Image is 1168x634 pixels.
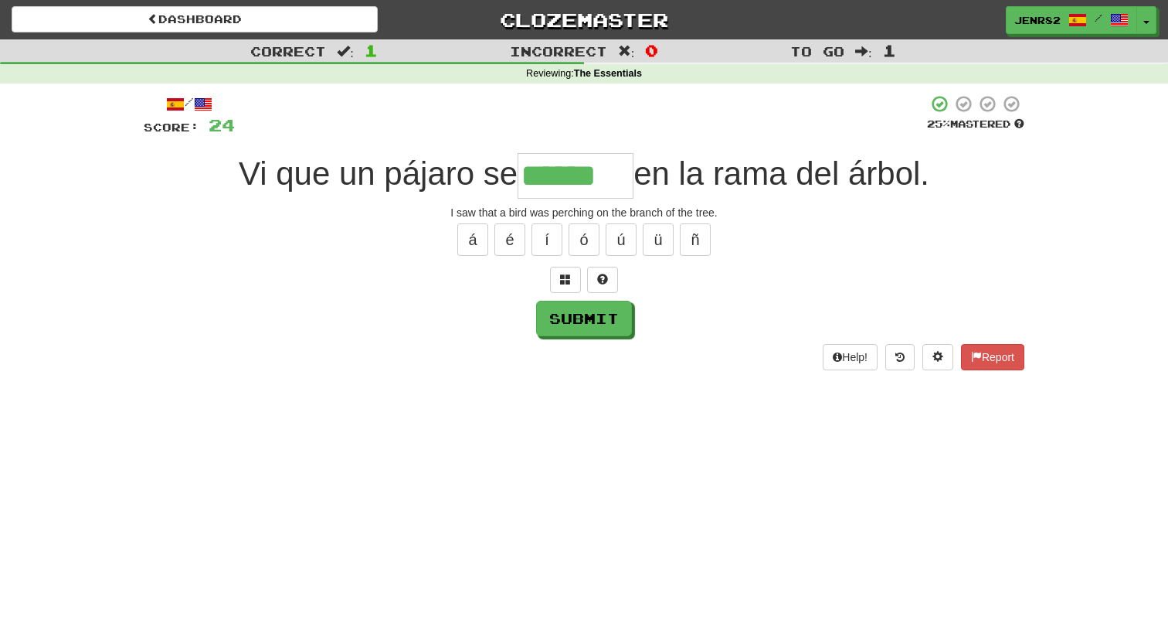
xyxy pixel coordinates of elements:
[574,68,642,79] strong: The Essentials
[606,223,637,256] button: ú
[633,155,929,192] span: en la rama del árbol.
[144,205,1024,220] div: I saw that a bird was perching on the branch of the tree.
[1014,13,1061,27] span: Jenr82
[239,155,518,192] span: Vi que un pájaro se
[790,43,844,59] span: To go
[510,43,607,59] span: Incorrect
[645,41,658,60] span: 0
[883,41,896,60] span: 1
[531,223,562,256] button: í
[144,94,235,114] div: /
[569,223,599,256] button: ó
[1006,6,1137,34] a: Jenr82 /
[550,267,581,293] button: Switch sentence to multiple choice alt+p
[885,344,915,370] button: Round history (alt+y)
[250,43,326,59] span: Correct
[643,223,674,256] button: ü
[618,45,635,58] span: :
[209,115,235,135] span: 24
[536,301,632,336] button: Submit
[587,267,618,293] button: Single letter hint - you only get 1 per sentence and score half the points! alt+h
[365,41,378,60] span: 1
[855,45,872,58] span: :
[457,223,488,256] button: á
[927,118,1024,131] div: Mastered
[337,45,354,58] span: :
[494,223,525,256] button: é
[144,121,199,134] span: Score:
[401,6,767,33] a: Clozemaster
[961,344,1024,370] button: Report
[823,344,878,370] button: Help!
[1095,12,1102,23] span: /
[927,118,950,130] span: 25 %
[680,223,711,256] button: ñ
[12,6,378,32] a: Dashboard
